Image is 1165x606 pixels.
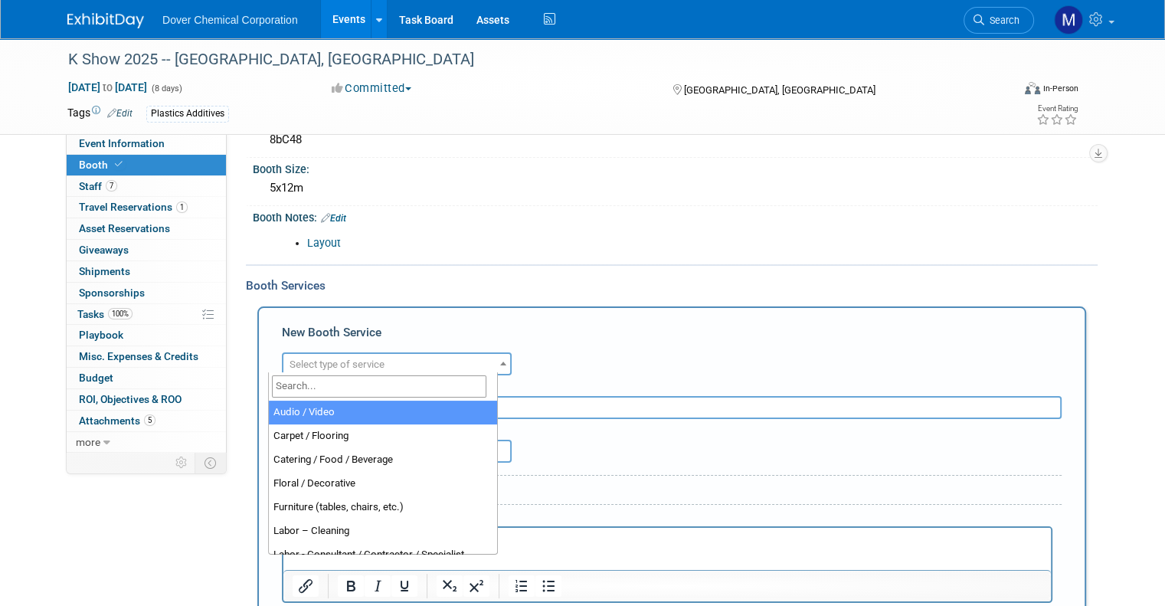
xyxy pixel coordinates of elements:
[269,448,497,472] li: Catering / Food / Beverage
[365,575,391,597] button: Italic
[79,329,123,341] span: Playbook
[391,575,417,597] button: Underline
[684,84,875,96] span: [GEOGRAPHIC_DATA], [GEOGRAPHIC_DATA]
[79,350,198,362] span: Misc. Expenses & Credits
[307,237,341,250] a: Layout
[67,133,226,154] a: Event Information
[176,201,188,213] span: 1
[79,372,113,384] span: Budget
[67,155,226,175] a: Booth
[67,304,226,325] a: Tasks100%
[79,137,165,149] span: Event Information
[67,176,226,197] a: Staff7
[282,511,1052,526] div: Reservation Notes/Details:
[535,575,561,597] button: Bullet list
[79,159,126,171] span: Booth
[246,277,1098,294] div: Booth Services
[293,575,319,597] button: Insert/edit link
[67,105,133,123] td: Tags
[100,81,115,93] span: to
[79,393,182,405] span: ROI, Objectives & ROO
[67,411,226,431] a: Attachments5
[144,414,155,426] span: 5
[79,201,188,213] span: Travel Reservations
[272,375,486,398] input: Search...
[79,180,117,192] span: Staff
[146,106,229,122] div: Plastics Additives
[929,80,1078,103] div: Event Format
[67,432,226,453] a: more
[195,453,227,473] td: Toggle Event Tabs
[79,414,155,427] span: Attachments
[269,472,497,496] li: Floral / Decorative
[79,287,145,299] span: Sponsorships
[264,176,1086,200] div: 5x12m
[463,575,489,597] button: Superscript
[76,436,100,448] span: more
[321,213,346,224] a: Edit
[67,368,226,388] a: Budget
[77,308,133,320] span: Tasks
[67,346,226,367] a: Misc. Expenses & Credits
[162,14,298,26] span: Dover Chemical Corporation
[79,222,170,234] span: Asset Reservations
[984,15,1019,26] span: Search
[1036,105,1078,113] div: Event Rating
[67,389,226,410] a: ROI, Objectives & ROO
[282,375,1062,396] div: Description (optional)
[63,46,993,74] div: K Show 2025 -- [GEOGRAPHIC_DATA], [GEOGRAPHIC_DATA]
[264,128,1086,152] div: 8bC48
[269,401,497,424] li: Audio / Video
[269,543,497,567] li: Labor - Consultant / Contractor / Specialist
[67,240,226,260] a: Giveaways
[67,80,148,94] span: [DATE] [DATE]
[253,158,1098,177] div: Booth Size:
[1054,5,1083,34] img: Megan Hopkins
[338,575,364,597] button: Bold
[107,108,133,119] a: Edit
[67,283,226,303] a: Sponsorships
[169,453,195,473] td: Personalize Event Tab Strip
[269,519,497,543] li: Labor – Cleaning
[67,13,144,28] img: ExhibitDay
[150,84,182,93] span: (8 days)
[269,496,497,519] li: Furniture (tables, chairs, etc.)
[106,180,117,192] span: 7
[67,218,226,239] a: Asset Reservations
[67,261,226,282] a: Shipments
[67,325,226,346] a: Playbook
[67,197,226,218] a: Travel Reservations1
[282,324,1062,349] div: New Booth Service
[283,528,1051,570] iframe: Rich Text Area
[326,80,417,97] button: Committed
[79,265,130,277] span: Shipments
[437,575,463,597] button: Subscript
[1042,83,1078,94] div: In-Person
[253,206,1098,226] div: Booth Notes:
[1025,82,1040,94] img: Format-Inperson.png
[79,244,129,256] span: Giveaways
[269,424,497,448] li: Carpet / Flooring
[964,7,1034,34] a: Search
[115,160,123,169] i: Booth reservation complete
[108,308,133,319] span: 100%
[509,575,535,597] button: Numbered list
[416,419,995,440] div: Ideally by
[290,359,385,370] span: Select type of service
